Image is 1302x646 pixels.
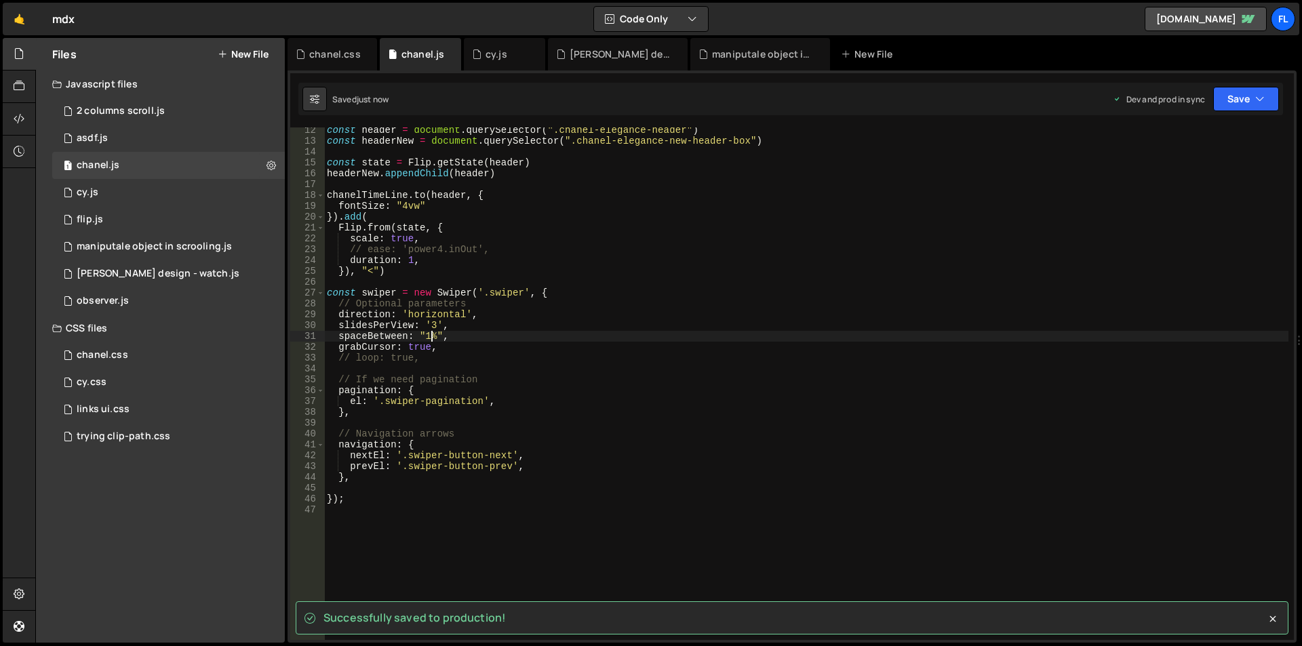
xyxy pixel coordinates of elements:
div: 38 [290,407,325,418]
div: 14087/44196.css [52,369,285,396]
div: 40 [290,428,325,439]
div: New File [841,47,898,61]
div: chanel.css [309,47,361,61]
div: 14087/37841.css [52,396,285,423]
button: Code Only [594,7,708,31]
div: [PERSON_NAME] design - watch.js [77,268,239,280]
div: 14087/44148.js [52,179,285,206]
span: 1 [64,161,72,172]
div: 43 [290,461,325,472]
div: Saved [332,94,389,105]
div: 2 columns scroll.js [77,105,165,117]
button: Save [1213,87,1279,111]
a: fl [1271,7,1295,31]
div: 36 [290,385,325,396]
div: cy.js [77,186,98,199]
div: 42 [290,450,325,461]
div: 18 [290,190,325,201]
div: 29 [290,309,325,320]
div: 16 [290,168,325,179]
div: observer.js [77,295,129,307]
div: asdf.js [77,132,108,144]
span: Successfully saved to production! [323,610,506,625]
div: trying clip-path.css [77,430,170,443]
div: Javascript files [36,70,285,98]
div: 35 [290,374,325,385]
div: 14087/36990.js [52,287,285,315]
div: [PERSON_NAME] design - watch.js [570,47,671,61]
div: chanel.js [77,159,119,171]
div: 24 [290,255,325,266]
div: 34 [290,363,325,374]
div: 23 [290,244,325,255]
div: mdx [52,11,75,27]
div: 45 [290,483,325,493]
div: chanel.js [401,47,444,61]
a: [DOMAIN_NAME] [1145,7,1267,31]
div: 17 [290,179,325,190]
div: 41 [290,439,325,450]
div: chanel.css [77,349,128,361]
div: 25 [290,266,325,277]
div: 14087/45247.js [52,152,285,179]
div: 13 [290,136,325,146]
div: CSS files [36,315,285,342]
div: 14087/37273.js [52,206,285,233]
div: 14 [290,146,325,157]
div: links ui.css [77,403,130,416]
div: 39 [290,418,325,428]
div: 14087/43937.js [52,125,285,152]
div: 12 [290,125,325,136]
div: maniputale object in scrooling.js [712,47,814,61]
div: 21 [290,222,325,233]
div: 14087/36530.js [52,98,285,125]
div: 46 [290,493,325,504]
div: 30 [290,320,325,331]
div: cy.js [486,47,507,61]
div: 14087/36120.js [52,233,285,260]
div: 22 [290,233,325,244]
div: 19 [290,201,325,211]
div: 32 [290,342,325,352]
div: 20 [290,211,325,222]
div: 47 [290,504,325,515]
div: 44 [290,472,325,483]
div: 37 [290,396,325,407]
div: 14087/35941.js [52,260,285,287]
div: 15 [290,157,325,168]
div: Dev and prod in sync [1113,94,1205,105]
h2: Files [52,47,77,62]
div: 27 [290,287,325,298]
div: maniputale object in scrooling.js [77,241,232,253]
div: cy.css [77,376,106,388]
div: 14087/45251.css [52,342,285,369]
div: flip.js [77,214,103,226]
div: 33 [290,352,325,363]
div: 31 [290,331,325,342]
button: New File [218,49,269,60]
div: 28 [290,298,325,309]
div: just now [357,94,389,105]
a: 🤙 [3,3,36,35]
div: 26 [290,277,325,287]
div: 14087/36400.css [52,423,285,450]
